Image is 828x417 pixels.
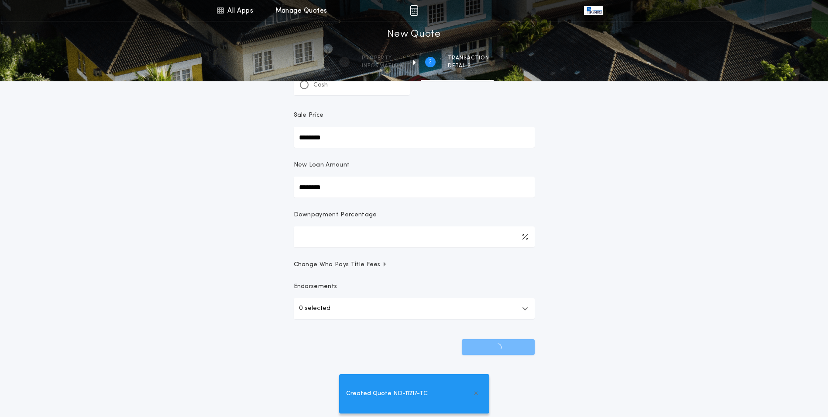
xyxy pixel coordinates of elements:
span: Property [362,55,402,62]
input: New Loan Amount [294,177,535,198]
input: Downpayment Percentage [294,226,535,247]
span: Created Quote ND-11217-TC [346,389,428,399]
p: New Loan Amount [294,161,350,170]
button: Change Who Pays Title Fees [294,261,535,269]
span: Change Who Pays Title Fees [294,261,388,269]
span: information [362,63,402,69]
h1: New Quote [387,28,440,42]
input: Sale Price [294,127,535,148]
h2: 2 [429,59,432,66]
img: vs-icon [584,6,602,15]
p: 0 selected [299,303,330,314]
span: details [448,63,489,69]
img: img [410,5,418,16]
span: Transaction [448,55,489,62]
p: Cash [313,81,328,90]
p: Endorsements [294,282,535,291]
p: Downpayment Percentage [294,211,377,219]
p: Sale Price [294,111,324,120]
button: 0 selected [294,298,535,319]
